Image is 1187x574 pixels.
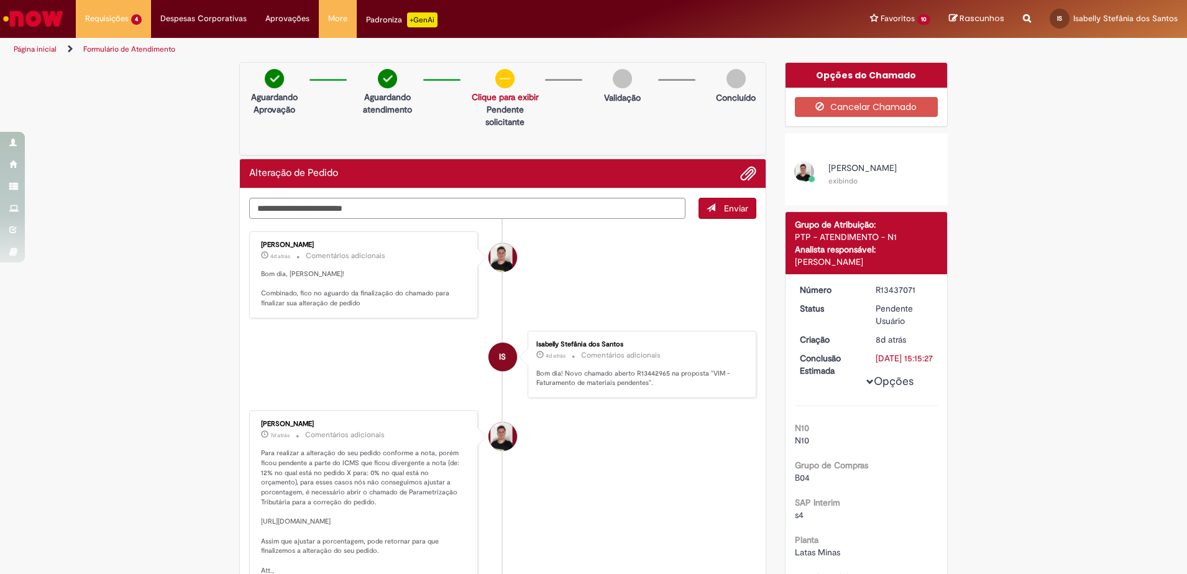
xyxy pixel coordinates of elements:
[488,422,517,451] div: undefined Online
[795,509,804,521] span: s4
[740,165,756,182] button: Adicionar anexos
[472,91,539,103] a: Clique para exibir
[949,13,1004,25] a: Rascunhos
[795,231,938,243] div: PTP - ATENDIMENTO - N1
[791,333,867,346] dt: Criação
[716,91,756,104] p: Concluído
[795,256,938,268] div: [PERSON_NAME]
[828,162,897,174] span: [PERSON_NAME]
[160,12,247,25] span: Despesas Corporativas
[495,69,515,88] img: circle-minus.png
[265,69,284,88] img: check-circle-green.png
[9,38,782,61] ul: Trilhas de página
[876,334,906,345] time: 21/08/2025 15:36:04
[876,334,906,345] span: 8d atrás
[488,343,517,371] div: Isabelly Stefânia dos Santos
[261,420,468,428] div: [PERSON_NAME]
[786,63,948,88] div: Opções do Chamado
[795,497,840,508] b: SAP Interim
[795,422,809,433] b: N10
[270,432,290,439] time: 22/08/2025 15:37:48
[791,302,867,315] dt: Status
[795,472,810,483] span: B04
[270,252,290,260] time: 25/08/2025 11:12:14
[261,269,468,308] p: Bom dia, [PERSON_NAME]! Combinado, fico no aguardo da finalização do chamado para finalizar sua a...
[795,460,868,471] b: Grupo de Compras
[828,176,858,186] small: exibindo
[791,284,867,296] dt: Número
[245,91,303,116] p: Aguardando Aprovação
[795,243,938,256] div: Analista responsável:
[546,352,566,359] time: 25/08/2025 10:17:07
[306,251,385,261] small: Comentários adicionais
[265,12,309,25] span: Aprovações
[724,203,748,214] span: Enviar
[270,432,290,439] span: 7d atrás
[1073,13,1178,24] span: Isabelly Stefânia dos Santos
[876,284,933,296] div: R13437071
[1057,14,1062,22] span: IS
[270,252,290,260] span: 4d atrás
[407,12,438,27] p: +GenAi
[536,341,743,348] div: Isabelly Stefânia dos Santos
[881,12,915,25] span: Favoritos
[917,14,930,25] span: 10
[249,198,685,219] textarea: Digite sua mensagem aqui...
[791,352,867,377] dt: Conclusão Estimada
[378,69,397,88] img: check-circle-green.png
[795,218,938,231] div: Grupo de Atribuição:
[876,302,933,327] div: Pendente Usuário
[358,91,416,116] p: Aguardando atendimento
[14,44,57,54] a: Página inicial
[726,69,746,88] img: img-circle-grey.png
[795,435,809,446] span: N10
[488,243,517,272] div: undefined Online
[1,6,65,31] img: ServiceNow
[604,91,641,104] p: Validação
[85,12,129,25] span: Requisições
[960,12,1004,24] span: Rascunhos
[795,97,938,117] button: Cancelar Chamado
[581,350,661,361] small: Comentários adicionais
[366,12,438,27] div: Padroniza
[795,547,840,558] span: Latas Minas
[131,14,142,25] span: 4
[699,198,756,219] button: Enviar
[83,44,175,54] a: Formulário de Atendimento
[261,241,468,249] div: [PERSON_NAME]
[249,168,338,179] h2: Alteração de Pedido Histórico de tíquete
[499,342,506,372] span: IS
[472,103,539,128] p: Pendente solicitante
[305,430,385,440] small: Comentários adicionais
[876,333,933,346] div: 21/08/2025 15:36:04
[328,12,347,25] span: More
[546,352,566,359] span: 4d atrás
[876,352,933,364] div: [DATE] 15:15:27
[795,534,818,545] b: Planta
[613,69,632,88] img: img-circle-grey.png
[536,369,743,388] p: Bom dia! Novo chamado aberto R13442965 na proposta "VIM - Faturamento de materiais pendentes".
